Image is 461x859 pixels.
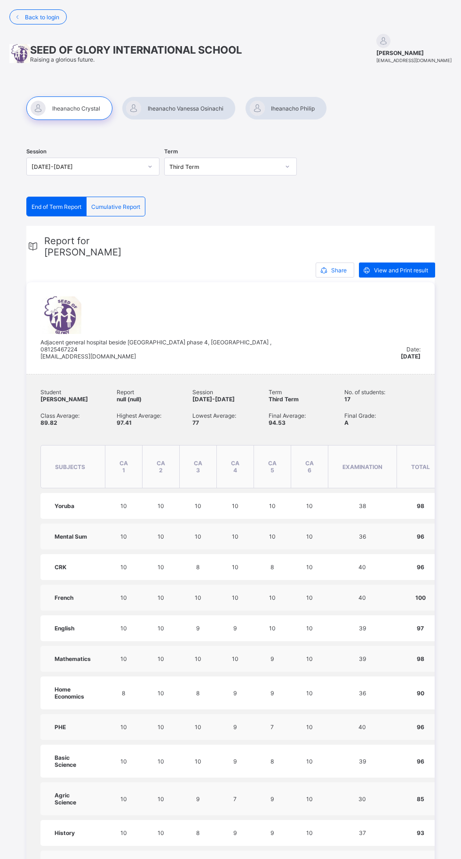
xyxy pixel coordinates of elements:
span: 9 [233,625,237,632]
span: English [55,625,74,632]
span: 40 [358,594,366,601]
div: [DATE]-[DATE] [32,163,142,170]
span: 10 [232,533,238,540]
span: Highest Average: [117,412,193,419]
span: 8 [196,829,199,836]
span: 40 [358,564,366,571]
span: 10 [158,724,164,731]
span: 9 [270,655,274,662]
span: Mental Sum [55,533,87,540]
span: 9 [233,829,237,836]
img: seedofgloryschool.png [40,296,81,334]
span: 8 [270,758,274,765]
span: Student [40,389,117,396]
span: 10 [195,502,201,509]
span: CA 2 [157,460,165,474]
span: 10 [306,795,313,803]
span: 96 [417,758,424,765]
span: 9 [196,795,199,803]
span: 10 [195,594,201,601]
span: 10 [158,625,164,632]
img: School logo [9,44,30,63]
span: 8 [196,690,199,697]
span: Agric Science [55,792,76,806]
span: 10 [158,533,164,540]
span: CA 3 [194,460,202,474]
span: 97.41 [117,419,132,426]
span: Session [26,148,47,155]
span: 39 [359,655,366,662]
span: 10 [158,795,164,803]
span: A [344,419,349,426]
span: 10 [120,533,127,540]
span: 10 [306,655,313,662]
span: [DATE] [401,353,421,360]
span: 10 [158,564,164,571]
span: 10 [269,594,276,601]
span: 10 [120,724,127,731]
span: Basic Science [55,754,76,768]
span: Cumulative Report [91,203,140,210]
span: 9 [233,724,237,731]
span: CRK [55,564,66,571]
span: Report for [PERSON_NAME] [44,235,159,258]
span: Mathematics [55,655,91,662]
span: 77 [192,419,199,426]
span: 10 [269,625,276,632]
span: 9 [233,690,237,697]
span: 38 [359,502,366,509]
span: 10 [120,502,127,509]
span: 8 [196,564,199,571]
span: 10 [195,758,201,765]
span: 10 [232,564,238,571]
span: 36 [359,690,366,697]
span: 96 [417,533,424,540]
span: 96 [417,724,424,731]
span: Share [331,267,347,274]
span: 39 [359,625,366,632]
span: History [55,829,75,836]
span: 10 [306,533,313,540]
span: 85 [417,795,424,803]
span: 10 [120,594,127,601]
span: 10 [158,655,164,662]
span: 10 [306,594,313,601]
span: CA 1 [119,460,128,474]
span: 10 [306,724,313,731]
span: 94.53 [269,419,286,426]
span: Yoruba [55,502,74,509]
span: 10 [306,690,313,697]
span: subjects [55,463,85,470]
span: PHE [55,724,66,731]
span: 10 [269,533,276,540]
span: 10 [232,502,238,509]
span: 10 [120,625,127,632]
span: Back to login [25,14,59,21]
span: 98 [417,655,424,662]
span: Raising a glorious future. [30,56,95,63]
span: 8 [270,564,274,571]
span: 10 [120,564,127,571]
span: 7 [233,795,237,803]
span: Third Term [269,396,299,403]
span: 10 [306,829,313,836]
span: 90 [417,690,424,697]
span: 10 [269,502,276,509]
span: null (null) [117,396,142,403]
span: 30 [358,795,366,803]
span: 10 [158,502,164,509]
span: 7 [270,724,274,731]
span: [PERSON_NAME] [40,396,88,403]
span: 10 [306,758,313,765]
div: Third Term [169,163,280,170]
span: 10 [195,655,201,662]
span: Session [192,389,269,396]
span: 10 [120,655,127,662]
span: Final Average: [269,412,345,419]
span: total [411,463,430,470]
span: 10 [120,758,127,765]
span: 10 [232,655,238,662]
span: 9 [270,829,274,836]
span: 9 [233,758,237,765]
span: 10 [158,758,164,765]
